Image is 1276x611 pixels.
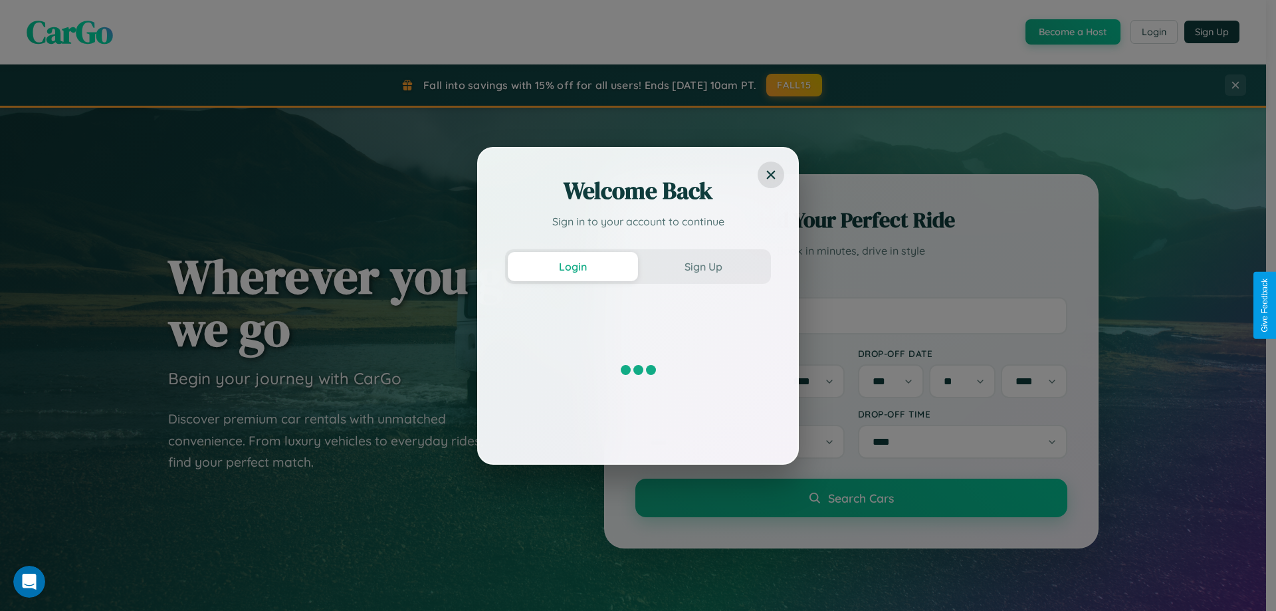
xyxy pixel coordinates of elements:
button: Login [508,252,638,281]
div: Give Feedback [1260,279,1269,332]
h2: Welcome Back [505,175,771,207]
p: Sign in to your account to continue [505,213,771,229]
button: Sign Up [638,252,768,281]
iframe: Intercom live chat [13,566,45,598]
